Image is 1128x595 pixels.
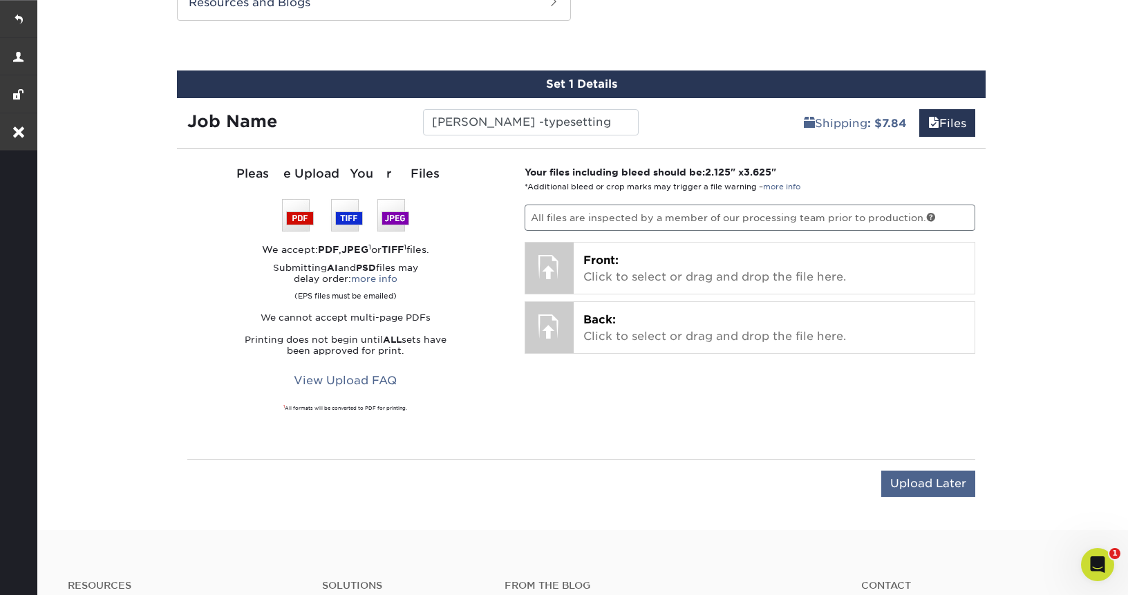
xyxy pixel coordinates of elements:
[368,243,371,251] sup: 1
[404,243,406,251] sup: 1
[327,263,338,273] strong: AI
[383,334,402,345] strong: ALL
[867,117,907,130] b: : $7.84
[356,263,376,273] strong: PSD
[795,109,916,137] a: Shipping: $7.84
[861,580,1095,592] a: Contact
[187,405,504,412] div: All formats will be converted to PDF for printing.
[68,580,301,592] h4: Resources
[525,182,800,191] small: *Additional bleed or crop marks may trigger a file warning –
[282,199,409,232] img: We accept: PSD, TIFF, or JPEG (JPG)
[1081,548,1114,581] iframe: Intercom live chat
[187,165,504,183] div: Please Upload Your Files
[583,252,966,285] p: Click to select or drag and drop the file here.
[318,244,339,255] strong: PDF
[525,167,776,178] strong: Your files including bleed should be: " x "
[423,109,638,135] input: Enter a job name
[928,117,939,130] span: files
[583,254,619,267] span: Front:
[763,182,800,191] a: more info
[177,70,986,98] div: Set 1 Details
[187,334,504,357] p: Printing does not begin until sets have been approved for print.
[881,471,975,497] input: Upload Later
[351,274,397,284] a: more info
[744,167,771,178] span: 3.625
[382,244,404,255] strong: TIFF
[187,111,277,131] strong: Job Name
[1109,548,1120,559] span: 1
[322,580,483,592] h4: Solutions
[285,368,406,394] a: View Upload FAQ
[283,404,285,408] sup: 1
[187,243,504,256] div: We accept: , or files.
[294,285,397,301] small: (EPS files must be emailed)
[187,263,504,301] p: Submitting and files may delay order:
[583,313,616,326] span: Back:
[583,312,966,345] p: Click to select or drag and drop the file here.
[187,312,504,323] p: We cannot accept multi-page PDFs
[341,244,368,255] strong: JPEG
[705,167,731,178] span: 2.125
[505,580,824,592] h4: From the Blog
[919,109,975,137] a: Files
[804,117,815,130] span: shipping
[525,205,976,231] p: All files are inspected by a member of our processing team prior to production.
